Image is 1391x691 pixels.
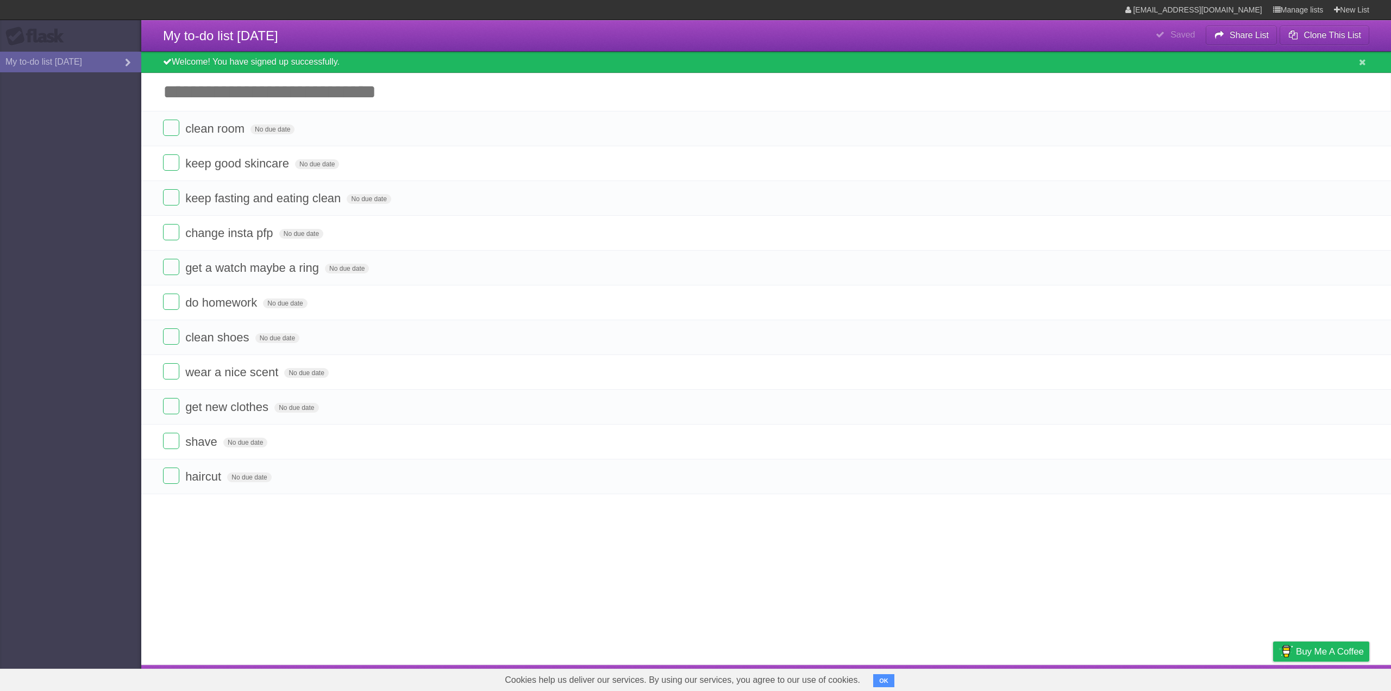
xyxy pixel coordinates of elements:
[1296,642,1364,661] span: Buy me a coffee
[185,331,252,344] span: clean shoes
[163,294,179,310] label: Done
[255,333,299,343] span: No due date
[873,674,894,687] button: OK
[163,468,179,484] label: Done
[163,398,179,414] label: Done
[1279,642,1293,661] img: Buy me a coffee
[1222,668,1246,688] a: Terms
[250,124,295,134] span: No due date
[494,669,871,691] span: Cookies help us deliver our services. By using our services, you agree to our use of cookies.
[185,157,292,170] span: keep good skincare
[185,400,271,414] span: get new clothes
[185,365,281,379] span: wear a nice scent
[163,154,179,171] label: Done
[185,435,220,449] span: shave
[163,120,179,136] label: Done
[163,224,179,240] label: Done
[284,368,328,378] span: No due date
[1164,668,1208,688] a: Developers
[274,403,318,413] span: No due date
[185,470,224,483] span: haircut
[141,52,1391,73] div: Welcome! You have signed up successfully.
[263,298,307,308] span: No due date
[185,226,275,240] span: change insta pfp
[1273,642,1369,662] a: Buy me a coffee
[279,229,323,239] span: No due date
[185,296,260,309] span: do homework
[347,194,391,204] span: No due date
[163,328,179,345] label: Done
[1304,30,1361,40] b: Clone This List
[5,27,71,46] div: Flask
[1230,30,1269,40] b: Share List
[1170,30,1195,39] b: Saved
[163,363,179,379] label: Done
[163,189,179,206] label: Done
[185,122,247,135] span: clean room
[163,259,179,275] label: Done
[185,191,343,205] span: keep fasting and eating clean
[1259,668,1287,688] a: Privacy
[1206,26,1277,45] button: Share List
[163,28,278,43] span: My to-do list [DATE]
[163,433,179,449] label: Done
[227,472,271,482] span: No due date
[295,159,339,169] span: No due date
[185,261,322,275] span: get a watch maybe a ring
[1280,26,1369,45] button: Clone This List
[325,264,369,273] span: No due date
[1129,668,1151,688] a: About
[1301,668,1369,688] a: Suggest a feature
[223,438,267,447] span: No due date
